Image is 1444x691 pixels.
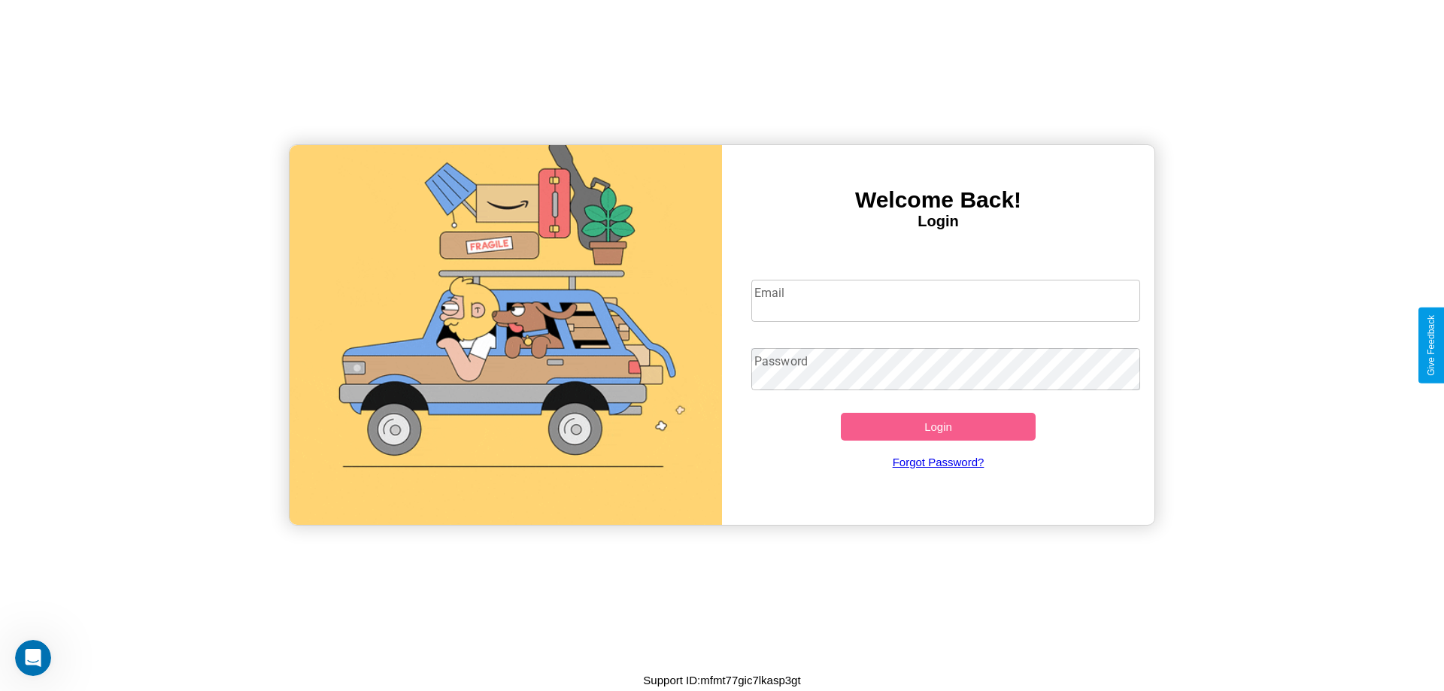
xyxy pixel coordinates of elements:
h3: Welcome Back! [722,187,1154,213]
iframe: Intercom live chat [15,640,51,676]
button: Login [841,413,1036,441]
img: gif [290,145,722,525]
p: Support ID: mfmt77gic7lkasp3gt [643,670,800,690]
a: Forgot Password? [744,441,1133,483]
div: Give Feedback [1426,315,1436,376]
h4: Login [722,213,1154,230]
